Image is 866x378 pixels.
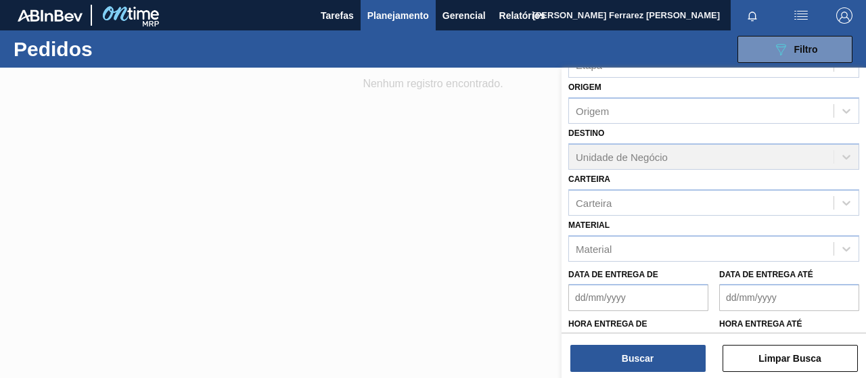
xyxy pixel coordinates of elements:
[794,44,818,55] span: Filtro
[568,314,708,334] label: Hora entrega de
[568,128,604,138] label: Destino
[836,7,852,24] img: Logout
[321,7,354,24] span: Tarefas
[18,9,83,22] img: TNhmsLtSVTkK8tSr43FrP2fwEKptu5GPRR3wAAAABJRU5ErkJggg==
[719,314,859,334] label: Hora entrega até
[719,270,813,279] label: Data de Entrega até
[367,7,429,24] span: Planejamento
[568,284,708,311] input: dd/mm/yyyy
[568,174,610,184] label: Carteira
[499,7,545,24] span: Relatórios
[731,6,774,25] button: Notificações
[568,270,658,279] label: Data de Entrega de
[442,7,486,24] span: Gerencial
[576,105,609,117] div: Origem
[793,7,809,24] img: userActions
[576,243,612,254] div: Material
[568,220,610,230] label: Material
[576,197,612,208] div: Carteira
[14,41,200,57] h1: Pedidos
[737,36,852,63] button: Filtro
[719,284,859,311] input: dd/mm/yyyy
[568,82,601,92] label: Origem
